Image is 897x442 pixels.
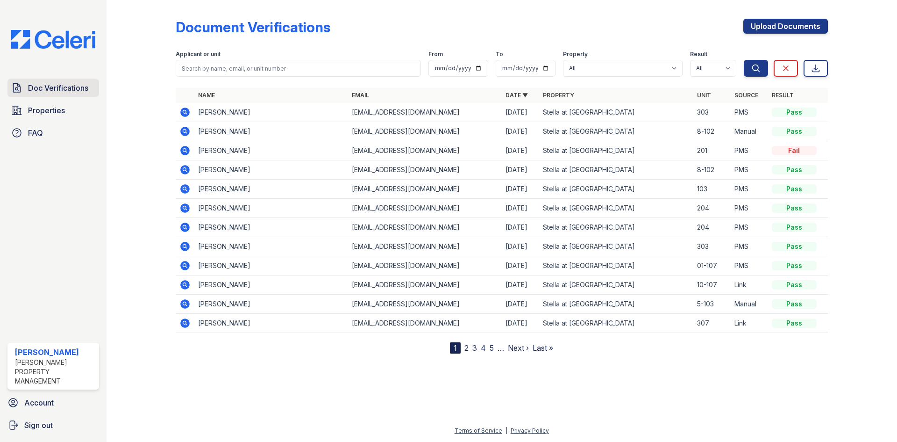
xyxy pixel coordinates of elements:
[348,199,502,218] td: [EMAIL_ADDRESS][DOMAIN_NAME]
[563,51,588,58] label: Property
[194,160,348,180] td: [PERSON_NAME]
[502,256,539,275] td: [DATE]
[772,223,817,232] div: Pass
[772,203,817,213] div: Pass
[539,295,693,314] td: Stella at [GEOGRAPHIC_DATA]
[693,256,731,275] td: 01-107
[693,237,731,256] td: 303
[348,141,502,160] td: [EMAIL_ADDRESS][DOMAIN_NAME]
[731,122,768,141] td: Manual
[731,295,768,314] td: Manual
[502,218,539,237] td: [DATE]
[348,314,502,333] td: [EMAIL_ADDRESS][DOMAIN_NAME]
[772,319,817,328] div: Pass
[505,92,528,99] a: Date ▼
[4,416,103,435] a: Sign out
[511,427,549,434] a: Privacy Policy
[502,103,539,122] td: [DATE]
[490,343,494,353] a: 5
[348,180,502,199] td: [EMAIL_ADDRESS][DOMAIN_NAME]
[4,393,103,412] a: Account
[24,397,54,408] span: Account
[194,275,348,295] td: [PERSON_NAME]
[472,343,477,353] a: 3
[693,141,731,160] td: 201
[539,314,693,333] td: Stella at [GEOGRAPHIC_DATA]
[194,180,348,199] td: [PERSON_NAME]
[15,347,95,358] div: [PERSON_NAME]
[352,92,369,99] a: Email
[734,92,758,99] a: Source
[24,420,53,431] span: Sign out
[731,256,768,275] td: PMS
[194,199,348,218] td: [PERSON_NAME]
[543,92,574,99] a: Property
[348,103,502,122] td: [EMAIL_ADDRESS][DOMAIN_NAME]
[428,51,443,58] label: From
[7,79,99,97] a: Doc Verifications
[731,275,768,295] td: Link
[731,103,768,122] td: PMS
[539,218,693,237] td: Stella at [GEOGRAPHIC_DATA]
[539,180,693,199] td: Stella at [GEOGRAPHIC_DATA]
[194,256,348,275] td: [PERSON_NAME]
[697,92,711,99] a: Unit
[348,275,502,295] td: [EMAIL_ADDRESS][DOMAIN_NAME]
[731,218,768,237] td: PMS
[693,160,731,180] td: 8-102
[731,141,768,160] td: PMS
[496,51,503,58] label: To
[176,60,421,77] input: Search by name, email, or unit number
[502,314,539,333] td: [DATE]
[348,295,502,314] td: [EMAIL_ADDRESS][DOMAIN_NAME]
[348,256,502,275] td: [EMAIL_ADDRESS][DOMAIN_NAME]
[194,237,348,256] td: [PERSON_NAME]
[348,160,502,180] td: [EMAIL_ADDRESS][DOMAIN_NAME]
[743,19,828,34] a: Upload Documents
[176,51,221,58] label: Applicant or unit
[539,122,693,141] td: Stella at [GEOGRAPHIC_DATA]
[505,427,507,434] div: |
[28,105,65,116] span: Properties
[502,122,539,141] td: [DATE]
[348,237,502,256] td: [EMAIL_ADDRESS][DOMAIN_NAME]
[194,218,348,237] td: [PERSON_NAME]
[28,127,43,138] span: FAQ
[464,343,469,353] a: 2
[7,101,99,120] a: Properties
[508,343,529,353] a: Next ›
[502,295,539,314] td: [DATE]
[15,358,95,386] div: [PERSON_NAME] Property Management
[772,127,817,136] div: Pass
[502,199,539,218] td: [DATE]
[194,122,348,141] td: [PERSON_NAME]
[539,256,693,275] td: Stella at [GEOGRAPHIC_DATA]
[772,165,817,174] div: Pass
[502,237,539,256] td: [DATE]
[194,295,348,314] td: [PERSON_NAME]
[539,199,693,218] td: Stella at [GEOGRAPHIC_DATA]
[539,237,693,256] td: Stella at [GEOGRAPHIC_DATA]
[772,280,817,290] div: Pass
[498,342,504,354] span: …
[693,275,731,295] td: 10-107
[772,261,817,270] div: Pass
[539,160,693,180] td: Stella at [GEOGRAPHIC_DATA]
[502,275,539,295] td: [DATE]
[198,92,215,99] a: Name
[772,242,817,251] div: Pass
[502,160,539,180] td: [DATE]
[502,180,539,199] td: [DATE]
[772,299,817,309] div: Pass
[772,146,817,155] div: Fail
[176,19,330,36] div: Document Verifications
[772,184,817,194] div: Pass
[194,141,348,160] td: [PERSON_NAME]
[194,314,348,333] td: [PERSON_NAME]
[731,199,768,218] td: PMS
[4,30,103,49] img: CE_Logo_Blue-a8612792a0a2168367f1c8372b55b34899dd931a85d93a1a3d3e32e68fde9ad4.png
[690,51,707,58] label: Result
[7,123,99,142] a: FAQ
[502,141,539,160] td: [DATE]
